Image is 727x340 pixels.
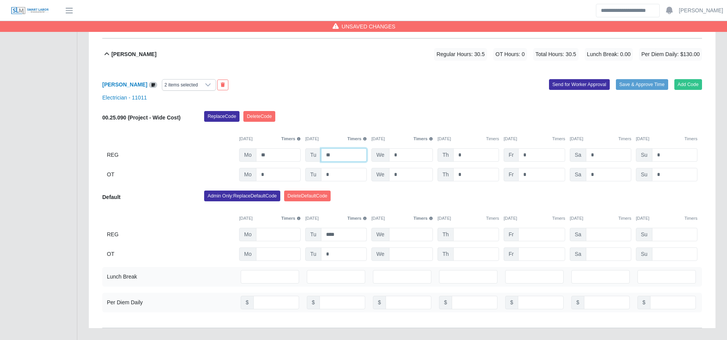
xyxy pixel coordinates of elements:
span: $ [439,296,452,309]
div: Lunch Break [107,273,137,281]
div: [DATE] [636,136,697,142]
span: We [371,247,389,261]
span: Th [438,247,454,261]
div: [DATE] [371,136,433,142]
div: Per Diem Daily [107,299,143,307]
b: Default [102,194,120,200]
span: Mo [239,168,256,181]
div: [DATE] [371,215,433,222]
button: ReplaceCode [204,111,240,122]
span: Sa [570,148,586,162]
a: [PERSON_NAME] [102,81,147,88]
span: Unsaved Changes [342,23,396,30]
button: DeleteCode [243,111,275,122]
span: Su [636,228,652,241]
button: Admin Only:ReplaceDefaultCode [204,191,280,201]
button: Timers [552,136,565,142]
span: Tu [305,148,321,162]
a: Electrician - 11011 [102,95,147,101]
div: [DATE] [239,215,301,222]
div: [DATE] [438,215,499,222]
span: Tu [305,228,321,241]
span: Tu [305,247,321,261]
b: 00.25.090 (Project - Wide Cost) [102,114,181,121]
span: Per Diem Daily: $130.00 [639,48,702,61]
span: Fr [504,168,519,181]
button: Timers [684,136,697,142]
span: Sa [570,168,586,181]
span: Su [636,148,652,162]
button: Send for Worker Approval [549,79,610,90]
span: Fr [504,148,519,162]
img: SLM Logo [11,7,49,15]
span: Th [438,148,454,162]
div: [DATE] [504,215,565,222]
button: Timers [486,215,499,222]
input: Search [596,4,660,17]
span: Mo [239,228,256,241]
button: Add Code [674,79,702,90]
button: Timers [552,215,565,222]
span: Sa [570,228,586,241]
div: [DATE] [504,136,565,142]
button: DeleteDefaultCode [284,191,331,201]
button: Timers [414,136,433,142]
button: Timers [618,136,631,142]
div: 2 items selected [162,80,200,90]
span: Su [636,168,652,181]
button: End Worker & Remove from the Timesheet [217,80,228,90]
span: Total Hours: 30.5 [533,48,579,61]
span: We [371,228,389,241]
span: Sa [570,247,586,261]
span: Tu [305,168,321,181]
div: OT [107,168,235,181]
span: $ [637,296,650,309]
div: REG [107,228,235,241]
span: $ [307,296,320,309]
button: Timers [281,136,301,142]
span: Su [636,247,652,261]
div: [DATE] [570,136,631,142]
div: REG [107,148,235,162]
span: $ [241,296,254,309]
a: View/Edit Notes [149,81,157,88]
div: [DATE] [305,136,367,142]
div: OT [107,247,235,261]
span: Mo [239,148,256,162]
button: Timers [486,136,499,142]
span: Th [438,228,454,241]
button: [PERSON_NAME] Regular Hours: 30.5 OT Hours: 0 Total Hours: 30.5 Lunch Break: 0.00Per Diem Daily: ... [102,39,702,70]
button: Timers [414,215,433,222]
span: OT Hours: 0 [493,48,527,61]
span: Regular Hours: 30.5 [434,48,487,61]
div: [DATE] [570,215,631,222]
button: Timers [684,215,697,222]
span: We [371,148,389,162]
button: Save & Approve Time [616,79,668,90]
button: Timers [618,215,631,222]
div: [DATE] [636,215,697,222]
span: Lunch Break: 0.00 [585,48,633,61]
span: Th [438,168,454,181]
button: Timers [281,215,301,222]
button: Timers [348,136,367,142]
span: Mo [239,247,256,261]
span: Fr [504,247,519,261]
div: [DATE] [239,136,301,142]
a: [PERSON_NAME] [679,7,723,15]
span: We [371,168,389,181]
span: Fr [504,228,519,241]
span: $ [505,296,518,309]
span: $ [571,296,584,309]
b: [PERSON_NAME] [111,50,156,58]
div: [DATE] [438,136,499,142]
span: $ [373,296,386,309]
div: [DATE] [305,215,367,222]
button: Timers [348,215,367,222]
